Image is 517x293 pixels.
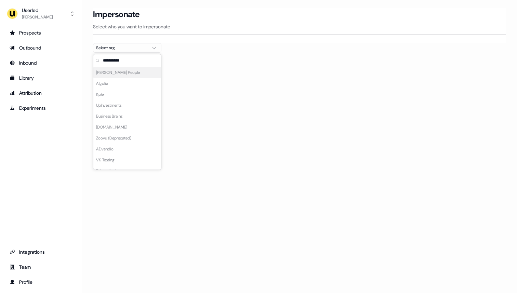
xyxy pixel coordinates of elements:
a: Go to prospects [5,27,76,38]
a: Go to experiments [5,103,76,114]
div: Prospects [10,29,72,36]
button: Select org [93,43,161,53]
div: Library [10,75,72,81]
button: Userled[PERSON_NAME] [5,5,76,22]
div: Team [10,264,72,270]
a: Go to outbound experience [5,42,76,53]
div: [PERSON_NAME] [22,14,53,21]
h3: Impersonate [93,9,140,19]
div: Profile [10,279,72,285]
a: Go to profile [5,277,76,288]
a: Go to integrations [5,247,76,257]
div: Integrations [10,249,72,255]
p: Select who you want to impersonate [93,23,506,30]
div: Userled [22,7,53,14]
div: Select org [96,44,147,51]
a: Go to Inbound [5,57,76,68]
a: Go to team [5,262,76,272]
a: Go to templates [5,72,76,83]
div: Inbound [10,59,72,66]
div: Experiments [10,105,72,111]
a: Go to attribution [5,88,76,98]
div: Outbound [10,44,72,51]
div: Attribution [10,90,72,96]
div: Suggestions [93,67,161,170]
